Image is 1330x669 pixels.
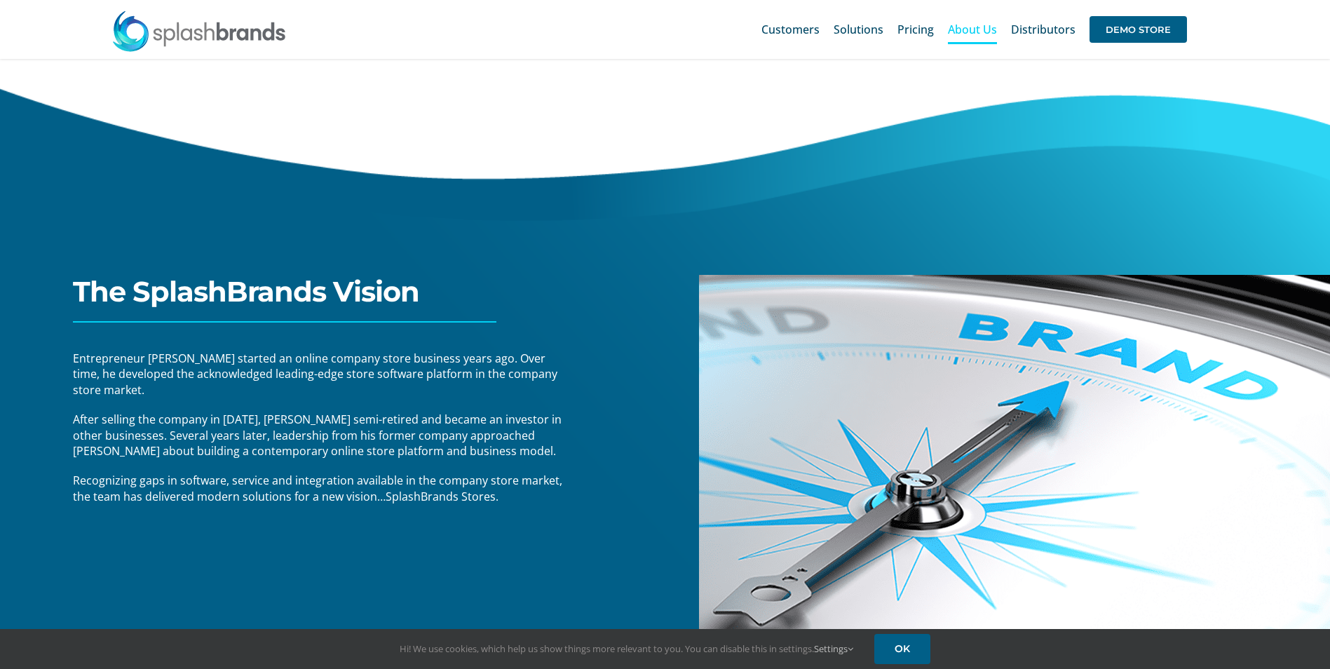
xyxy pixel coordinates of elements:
[874,634,930,664] a: OK
[1011,7,1075,52] a: Distributors
[111,10,287,52] img: SplashBrands.com Logo
[1011,24,1075,35] span: Distributors
[400,642,853,655] span: Hi! We use cookies, which help us show things more relevant to you. You can disable this in setti...
[73,473,562,504] span: Recognizing gaps in software, service and integration available in the company store market, the ...
[699,275,1330,663] img: about-us-brand-image-900-x-533
[1090,7,1187,52] a: DEMO STORE
[73,274,419,309] span: The SplashBrands Vision
[761,24,820,35] span: Customers
[73,412,562,459] span: After selling the company in [DATE], [PERSON_NAME] semi-retired and became an investor in other b...
[73,351,557,398] span: Entrepreneur [PERSON_NAME] started an online company store business years ago. Over time, he deve...
[948,24,997,35] span: About Us
[834,24,883,35] span: Solutions
[761,7,820,52] a: Customers
[761,7,1187,52] nav: Main Menu Sticky
[814,642,853,655] a: Settings
[897,24,934,35] span: Pricing
[897,7,934,52] a: Pricing
[1090,16,1187,43] span: DEMO STORE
